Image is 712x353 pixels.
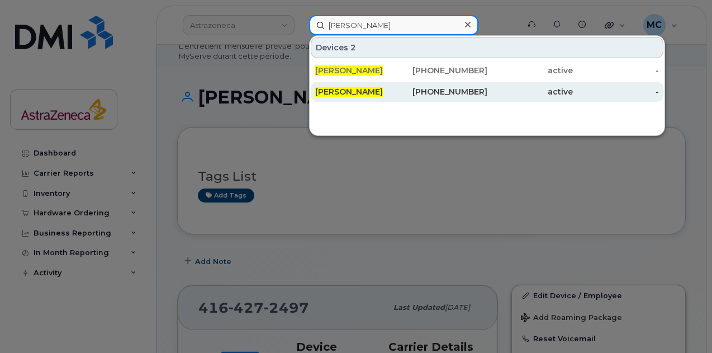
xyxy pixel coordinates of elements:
a: [PERSON_NAME][PHONE_NUMBER]active- [311,82,663,102]
div: Devices [311,37,663,58]
div: [PHONE_NUMBER] [401,65,487,76]
div: active [487,65,573,76]
div: - [573,86,659,97]
div: [PHONE_NUMBER] [401,86,487,97]
a: [PERSON_NAME][PHONE_NUMBER]active- [311,60,663,81]
span: [PERSON_NAME] [315,65,383,76]
div: active [487,86,573,97]
input: Find something... [309,15,478,35]
div: - [573,65,659,76]
span: 2 [350,42,356,53]
span: [PERSON_NAME] [315,87,383,97]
